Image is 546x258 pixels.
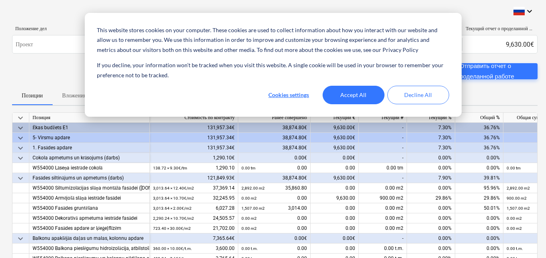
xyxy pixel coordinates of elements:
div: Cookie banner [85,13,462,117]
div: 36.76% [455,133,503,143]
div: W554000 Balkona pieslēgumu hidroizolācija, atbilstoši mezglam [33,244,146,254]
div: 32,245.95 [153,193,235,203]
div: Отправить отчет о проделанной работе [443,61,528,82]
div: 0.00 [311,244,359,254]
small: 0.00 t.m. [507,246,523,251]
div: 0.00% [455,153,503,163]
small: 0.00 m2 [507,226,522,231]
div: 9,630.00€ [311,143,359,153]
div: 1,290.10€ [150,153,238,163]
div: 7.30% [407,143,455,153]
div: 35,860.80 [241,183,307,193]
span: keyboard_arrow_down [16,133,25,143]
div: Cokola apmetums un krāsojums (darbs) [33,153,146,163]
small: 0.00 m2 [507,216,522,221]
div: 39.81% [455,173,503,183]
small: 3,013.64 × 10.70€ / m2 [153,196,194,200]
div: - [359,173,407,183]
small: 3,013.64 × 12.40€ / m2 [153,186,194,190]
div: 0.00 t.m. [359,244,407,254]
button: Cookies settings [258,86,320,104]
div: W554000 Dekoratīvā apmetuma iestrāde fasādei [33,213,146,223]
div: 0.00 m2 [359,183,407,193]
div: 38,874.80€ [238,123,311,133]
div: 9,630.00€ [311,173,359,183]
small: 900.00 m2 [507,196,527,200]
div: 0.00€ [238,233,311,244]
div: 0.00% [407,203,455,213]
div: Fasādes siltinājums un apmetums (darbs) [33,173,146,183]
div: 0.00% [407,153,455,163]
div: 0.00% [407,183,455,193]
p: Проект [16,40,33,49]
div: 1,290.10 [153,163,235,173]
div: 7.90% [407,173,455,183]
small: 360.00 × 10.00€ / t.m. [153,246,192,251]
div: 95.96% [455,183,503,193]
div: 0.00 [241,223,307,233]
div: Общий % [455,113,503,123]
div: Ранее совершено [238,113,311,123]
div: W554000 Fasādes apdare ar ķieģeļflīzēm [33,223,146,233]
small: 0.00 tm [507,166,521,170]
div: 24,505.57 [153,213,235,223]
small: 1,507.00 m2 [507,206,530,211]
div: 0.00 m2 [359,213,407,223]
div: 0.00 [241,213,307,223]
div: 7.30% [407,133,455,143]
div: 29.86% [407,193,455,203]
small: 138.72 × 9.30€ / tm [153,166,187,170]
span: keyboard_arrow_down [16,153,25,163]
small: 0.00 tm [241,166,256,170]
div: 7,365.64€ [150,233,238,244]
div: - [359,143,407,153]
div: 36.76% [455,143,503,153]
p: This website stores cookies on your computer. These cookies are used to collect information about... [97,25,449,55]
div: 900.00 m2 [359,193,407,203]
div: 9,630.00€ [462,38,537,51]
div: Стоимость по контракту [150,113,238,123]
div: Текущий € [311,113,359,123]
div: Текущий # [359,113,407,123]
div: 0.00 m2 [359,223,407,233]
div: 0.00% [455,223,503,233]
p: Вложения [62,91,86,100]
div: W554000 Armējošā slāņa iestrāde fasādei [33,193,146,203]
div: 0.00% [455,163,503,173]
div: Ēkas budžets E1 [33,123,146,133]
div: 29.86% [455,193,503,203]
div: 0.00 tm [359,163,407,173]
div: 0.00 [311,213,359,223]
div: 131,957.34€ [150,133,238,143]
div: W554000 Siltumizolācijas slāņa montāža fasādei ([DOMAIN_NAME]. ailes) [33,183,146,193]
small: 0.00 m2 [241,196,257,200]
i: keyboard_arrow_down [525,6,534,16]
span: keyboard_arrow_down [16,143,25,153]
small: 2,290.24 × 10.70€ / m2 [153,216,194,221]
div: 0.00% [407,244,455,254]
div: Позиция [29,113,150,123]
span: keyboard_arrow_down [16,123,25,133]
span: keyboard_arrow_down [16,173,25,183]
div: Положение дел [15,26,84,32]
button: Accept All [323,86,384,104]
div: 0.00 [241,193,307,203]
div: Текущий % [407,113,455,123]
div: 50.01% [455,203,503,213]
div: 9,630.00€ [311,133,359,143]
div: - [359,133,407,143]
button: Decline All [387,86,449,104]
div: 0.00€ [311,153,359,163]
div: 0.00% [455,213,503,223]
div: 0.00% [455,244,503,254]
div: 0.00% [407,163,455,173]
div: 37,369.14 [153,183,235,193]
div: 131,957.34€ [150,143,238,153]
small: 723.40 × 30.00€ / m2 [153,226,191,231]
div: 7.30% [407,123,455,133]
span: keyboard_arrow_down [16,113,25,123]
div: Текущий отчет о проделанной работе [466,26,534,32]
div: W554000 Fasādes gruntēšana [33,203,146,213]
small: 0.00 t.m. [241,246,258,251]
div: 0.00 [311,223,359,233]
